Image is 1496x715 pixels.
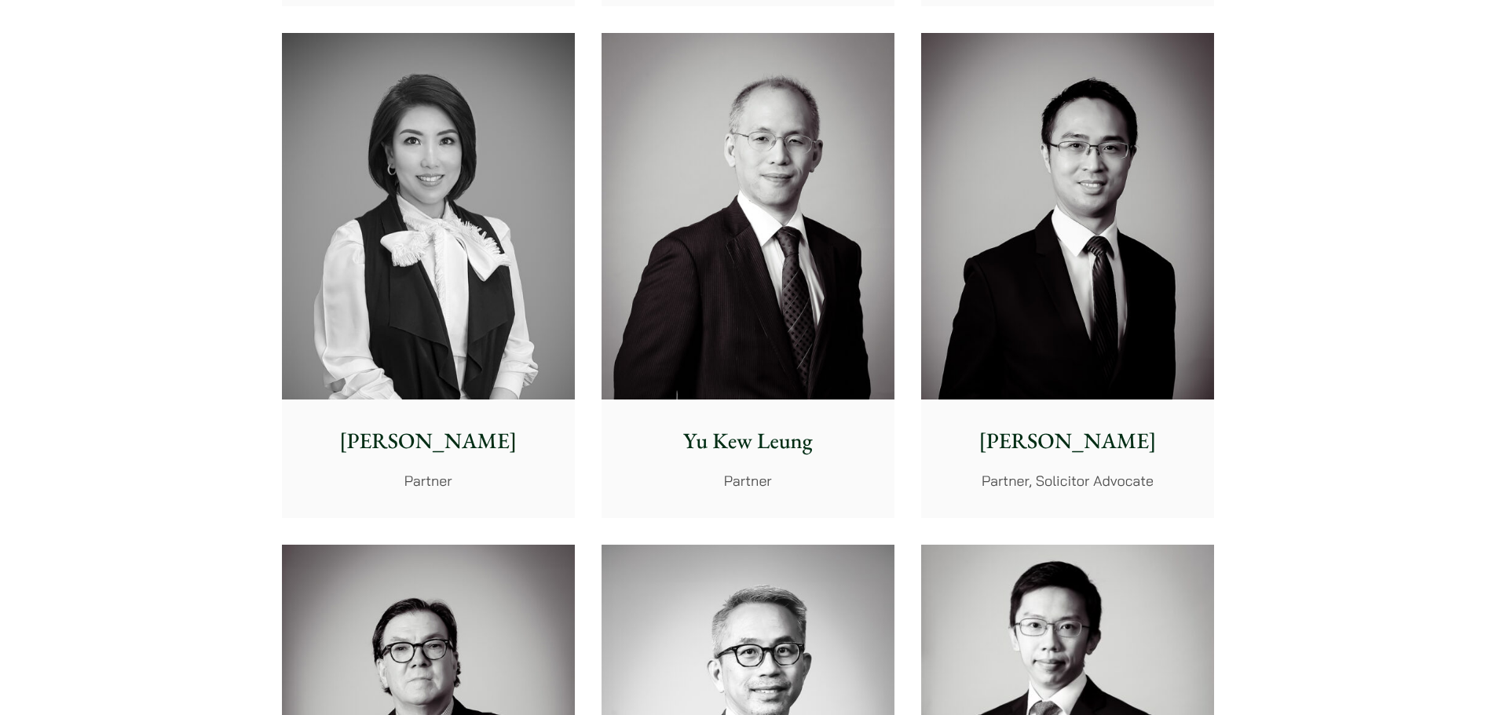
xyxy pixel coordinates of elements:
p: Yu Kew Leung [614,425,882,458]
a: Yu Kew Leung Partner [602,33,894,518]
p: [PERSON_NAME] [934,425,1202,458]
p: Partner, Solicitor Advocate [934,470,1202,491]
p: [PERSON_NAME] [294,425,562,458]
p: Partner [294,470,562,491]
a: [PERSON_NAME] Partner [282,33,575,518]
a: [PERSON_NAME] Partner, Solicitor Advocate [921,33,1214,518]
p: Partner [614,470,882,491]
